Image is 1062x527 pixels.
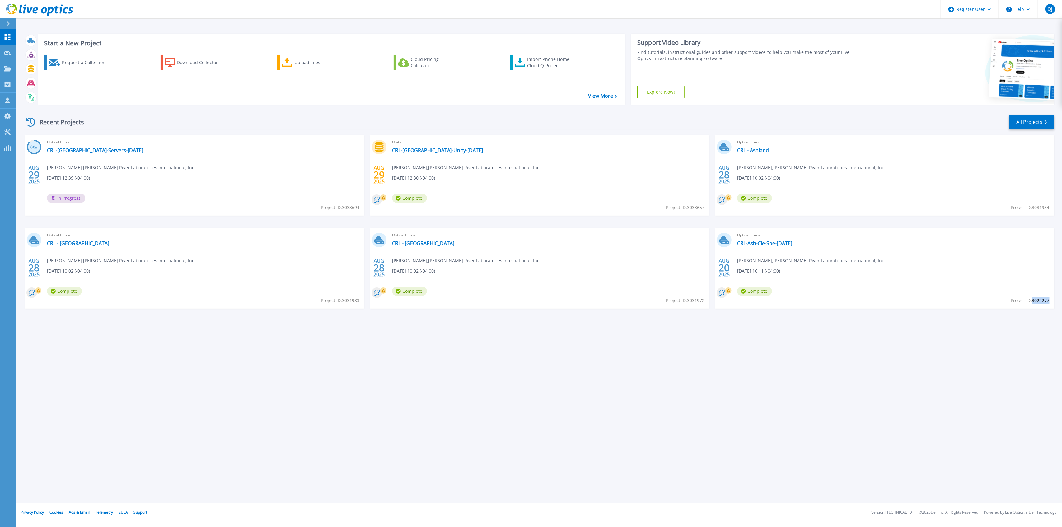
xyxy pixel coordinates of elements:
span: Optical Prime [47,139,360,146]
li: © 2025 Dell Inc. All Rights Reserved [919,511,978,515]
div: AUG 2025 [373,256,385,279]
span: Complete [392,194,427,203]
a: Request a Collection [44,55,114,70]
div: AUG 2025 [718,256,730,279]
span: Complete [392,287,427,296]
div: AUG 2025 [373,163,385,186]
div: Download Collector [177,56,227,69]
h3: Start a New Project [44,40,617,47]
span: 28 [373,265,385,270]
div: AUG 2025 [28,163,40,186]
li: Version: [TECHNICAL_ID] [871,511,913,515]
a: Privacy Policy [21,510,44,515]
a: Cookies [49,510,63,515]
span: [PERSON_NAME] , [PERSON_NAME] River Laboratories International, Inc. [392,164,540,171]
span: [DATE] 16:11 (-04:00) [737,268,780,274]
span: % [35,146,37,149]
div: AUG 2025 [718,163,730,186]
span: In Progress [47,194,85,203]
span: [PERSON_NAME] , [PERSON_NAME] River Laboratories International, Inc. [737,257,886,264]
span: Project ID: 3031983 [321,297,359,304]
span: [DATE] 10:02 (-04:00) [47,268,90,274]
div: Find tutorials, instructional guides and other support videos to help you make the most of your L... [637,49,858,62]
li: Powered by Live Optics, a Dell Technology [984,511,1056,515]
span: Project ID: 3022277 [1011,297,1050,304]
span: Optical Prime [47,232,360,239]
span: [PERSON_NAME] , [PERSON_NAME] River Laboratories International, Inc. [47,257,195,264]
span: [PERSON_NAME] , [PERSON_NAME] River Laboratories International, Inc. [47,164,195,171]
a: CRL-[GEOGRAPHIC_DATA]-Unity-[DATE] [392,147,483,153]
span: [DATE] 12:39 (-04:00) [47,175,90,181]
div: Cloud Pricing Calculator [411,56,461,69]
span: [DATE] 10:02 (-04:00) [392,268,435,274]
a: View More [588,93,617,99]
span: Complete [737,194,772,203]
a: Explore Now! [637,86,685,98]
a: Upload Files [277,55,347,70]
span: 29 [373,172,385,177]
a: CRL - [GEOGRAPHIC_DATA] [47,240,109,246]
a: Ads & Email [69,510,90,515]
a: CRL-Ash-Cle-Spe-[DATE] [737,240,792,246]
a: Telemetry [95,510,113,515]
span: Complete [47,287,82,296]
span: DJ [1047,7,1052,12]
span: 29 [28,172,40,177]
a: CRL - Ashland [737,147,769,153]
span: [DATE] 12:30 (-04:00) [392,175,435,181]
span: [PERSON_NAME] , [PERSON_NAME] River Laboratories International, Inc. [737,164,886,171]
a: Support [133,510,147,515]
span: [DATE] 10:02 (-04:00) [737,175,780,181]
a: CRL-[GEOGRAPHIC_DATA]-Servers-[DATE] [47,147,143,153]
a: EULA [119,510,128,515]
span: Project ID: 3033657 [666,204,704,211]
span: Unity [392,139,705,146]
div: Support Video Library [637,39,858,47]
h3: 88 [27,144,41,151]
span: [PERSON_NAME] , [PERSON_NAME] River Laboratories International, Inc. [392,257,540,264]
div: Recent Projects [24,114,92,130]
span: 20 [718,265,730,270]
a: Download Collector [161,55,230,70]
div: AUG 2025 [28,256,40,279]
span: Project ID: 3033694 [321,204,359,211]
span: 28 [718,172,730,177]
div: Import Phone Home CloudIQ Project [527,56,576,69]
a: All Projects [1009,115,1054,129]
span: Project ID: 3031972 [666,297,704,304]
div: Request a Collection [62,56,112,69]
span: Project ID: 3031984 [1011,204,1050,211]
span: 28 [28,265,40,270]
a: CRL - [GEOGRAPHIC_DATA] [392,240,454,246]
div: Upload Files [294,56,344,69]
a: Cloud Pricing Calculator [394,55,463,70]
span: Optical Prime [737,232,1050,239]
span: Complete [737,287,772,296]
span: Optical Prime [737,139,1050,146]
span: Optical Prime [392,232,705,239]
